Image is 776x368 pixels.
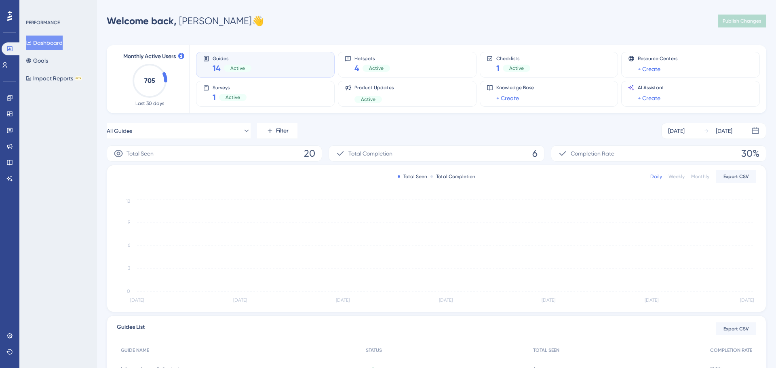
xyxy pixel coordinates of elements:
tspan: [DATE] [233,297,247,303]
span: All Guides [107,126,132,136]
tspan: 0 [127,288,130,294]
span: Monthly Active Users [123,52,176,61]
span: Active [369,65,384,71]
span: Completion Rate [571,149,614,158]
a: + Create [496,93,519,103]
span: Active [230,65,245,71]
button: Publish Changes [718,15,766,27]
span: TOTAL SEEN [533,347,559,353]
div: [DATE] [716,126,732,136]
span: Total Completion [348,149,392,158]
span: Export CSV [723,326,749,332]
div: [PERSON_NAME] 👋 [107,15,264,27]
span: Guides List [117,322,145,336]
span: Welcome back, [107,15,177,27]
span: Surveys [213,84,247,90]
button: Export CSV [716,170,756,183]
button: Filter [257,123,297,139]
span: COMPLETION RATE [710,347,752,353]
span: Guides [213,55,251,61]
button: Dashboard [26,36,63,50]
span: STATUS [366,347,382,353]
tspan: [DATE] [130,297,144,303]
span: Checklists [496,55,530,61]
span: Active [509,65,524,71]
div: Total Seen [398,173,427,180]
tspan: [DATE] [542,297,555,303]
tspan: 12 [126,198,130,204]
span: 14 [213,63,221,74]
span: 4 [354,63,359,74]
span: Last 30 days [135,100,164,107]
div: Total Completion [430,173,475,180]
span: AI Assistant [638,84,664,91]
span: 20 [304,147,315,160]
span: Active [361,96,375,103]
tspan: [DATE] [439,297,453,303]
tspan: [DATE] [645,297,658,303]
div: Daily [650,173,662,180]
span: Publish Changes [723,18,761,24]
span: 1 [213,92,216,103]
button: Goals [26,53,48,68]
text: 705 [144,77,155,84]
span: Export CSV [723,173,749,180]
button: Impact ReportsBETA [26,71,82,86]
div: Weekly [668,173,685,180]
a: + Create [638,93,660,103]
tspan: [DATE] [740,297,754,303]
div: Monthly [691,173,709,180]
span: Filter [276,126,289,136]
span: Active [226,94,240,101]
div: [DATE] [668,126,685,136]
span: GUIDE NAME [121,347,149,353]
button: All Guides [107,123,251,139]
span: 1 [496,63,500,74]
tspan: 3 [128,265,130,271]
tspan: 9 [128,219,130,225]
tspan: 6 [128,242,130,248]
div: BETA [75,76,82,80]
span: Resource Centers [638,55,677,62]
button: Export CSV [716,322,756,335]
span: Hotspots [354,55,390,61]
span: 30% [741,147,759,160]
tspan: [DATE] [336,297,350,303]
span: 6 [532,147,538,160]
div: PERFORMANCE [26,19,60,26]
span: Knowledge Base [496,84,534,91]
span: Total Seen [127,149,154,158]
span: Product Updates [354,84,394,91]
a: + Create [638,64,660,74]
